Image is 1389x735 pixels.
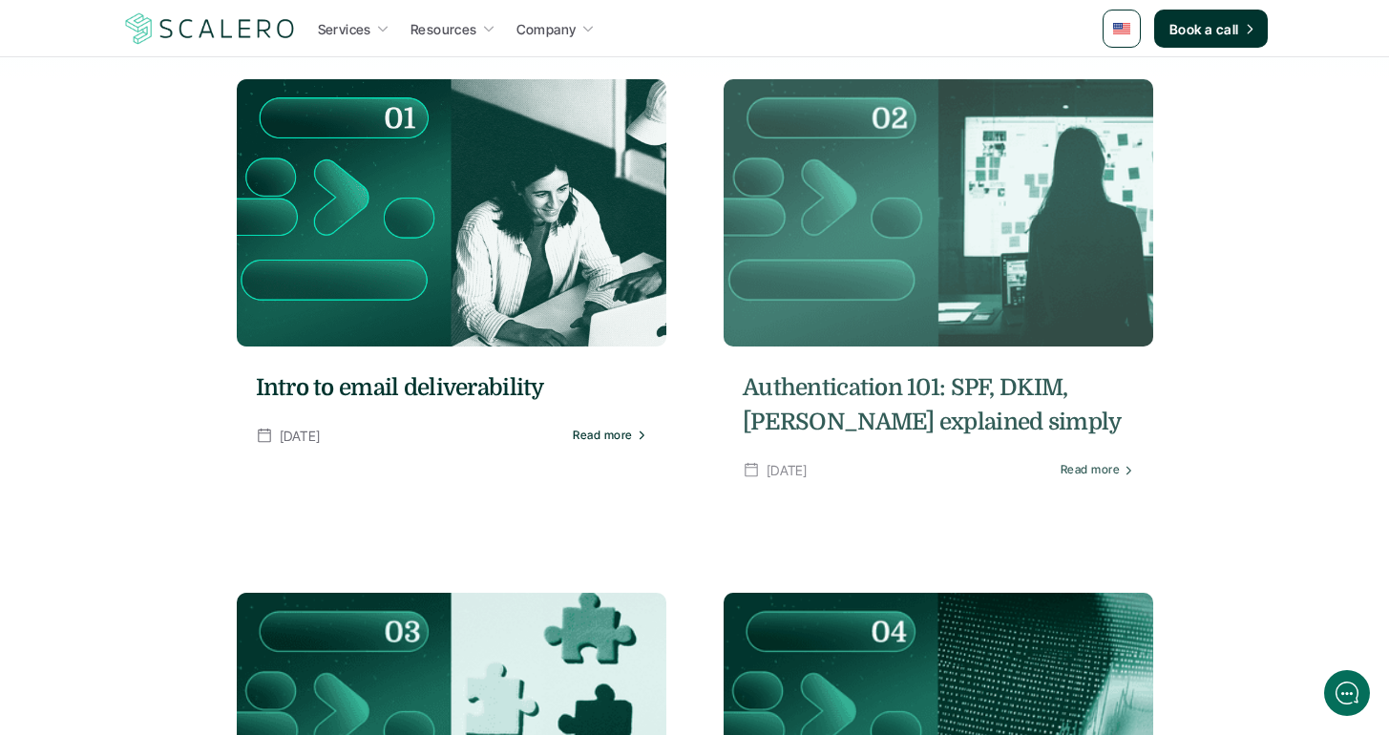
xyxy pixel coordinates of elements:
[256,370,647,405] a: Intro to email deliverability
[1169,19,1239,39] p: Book a call
[1324,670,1370,716] iframe: gist-messenger-bubble-iframe
[280,424,321,448] p: [DATE]
[123,136,229,151] span: New conversation
[318,19,371,39] p: Services
[159,612,242,624] span: We run on Gist
[122,10,298,47] img: Scalero company logo
[1154,10,1268,48] a: Book a call
[1060,463,1133,476] a: Read more
[516,19,577,39] p: Company
[573,429,632,442] p: Read more
[122,11,298,46] a: Scalero company logo
[15,123,367,163] button: New conversation
[573,429,646,442] a: Read more
[1060,463,1119,476] p: Read more
[767,458,808,482] p: [DATE]
[410,19,477,39] p: Resources
[743,370,1134,439] a: Authentication 101: SPF, DKIM, [PERSON_NAME] explained simply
